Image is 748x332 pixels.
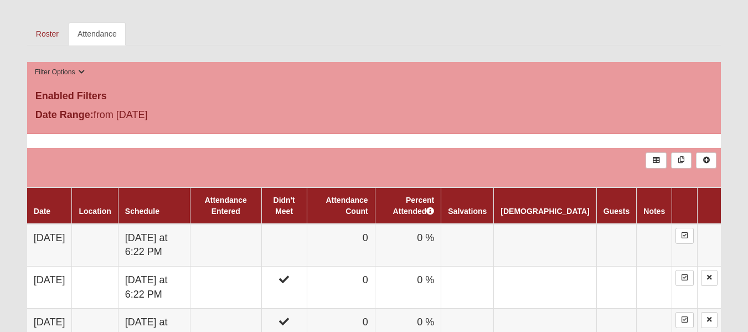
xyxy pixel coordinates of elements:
td: [DATE] [27,266,72,308]
td: [DATE] [27,224,72,267]
th: Salvations [441,187,494,224]
div: from [DATE] [27,108,259,125]
td: 0 % [375,266,441,308]
a: Delete [701,270,718,286]
td: 0 % [375,224,441,267]
a: Didn't Meet [274,196,295,216]
a: Alt+N [696,152,716,168]
a: Date [34,207,50,216]
td: [DATE] at 6:22 PM [118,224,190,267]
a: Enter Attendance [675,228,694,244]
a: Schedule [125,207,159,216]
a: Export to Excel [646,152,666,168]
a: Notes [643,207,665,216]
h4: Enabled Filters [35,90,713,103]
button: Filter Options [32,67,89,78]
a: Attendance [69,22,126,45]
td: 0 [307,224,375,267]
td: [DATE] at 6:22 PM [118,266,190,308]
a: Percent Attended [393,196,435,216]
a: Enter Attendance [675,270,694,286]
th: [DEMOGRAPHIC_DATA] [494,187,596,224]
a: Attendance Entered [205,196,247,216]
label: Date Range: [35,108,94,122]
td: 0 [307,266,375,308]
a: Attendance Count [326,196,368,216]
a: Location [79,207,111,216]
a: Merge Records into Merge Template [671,152,692,168]
a: Roster [27,22,68,45]
th: Guests [596,187,636,224]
